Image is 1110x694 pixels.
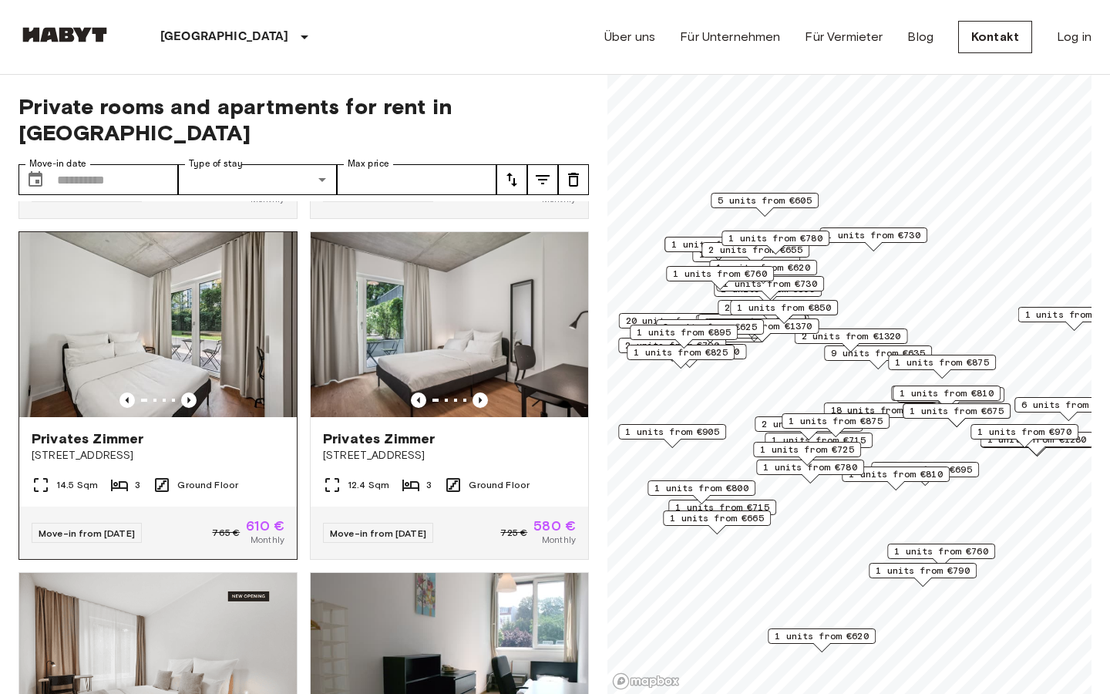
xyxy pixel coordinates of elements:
span: 1 units from €730 [826,228,920,242]
div: Map marker [819,227,927,251]
div: Map marker [730,300,838,324]
span: 2 units from €695 [878,463,972,477]
span: 1 units from €620 [716,261,810,275]
span: 725 € [500,526,527,540]
div: Map marker [706,318,819,342]
div: Map marker [630,325,738,349]
span: 1 units from €875 [895,355,989,369]
span: Privates Zimmer [32,430,143,448]
span: 1 units from €725 [760,443,854,456]
a: Log in [1057,28,1091,46]
div: Map marker [893,386,1001,409]
span: 1 units from €760 [673,267,767,281]
label: Max price [348,157,389,170]
span: 1 units from €810 [900,386,994,400]
span: 1 units from €665 [670,511,764,525]
span: Move-in from [DATE] [330,527,426,539]
label: Type of stay [189,157,243,170]
span: 1 units from €850 [737,301,831,315]
div: Map marker [627,345,735,369]
div: Map marker [753,442,861,466]
a: Marketing picture of unit DE-01-259-004-03QPrevious imagePrevious imagePrivates Zimmer[STREET_ADD... [310,231,589,560]
span: 9 units from €635 [831,346,925,360]
span: 1 units from €780 [763,460,857,474]
span: 1 units from €875 [789,414,883,428]
div: Map marker [869,563,977,587]
img: Marketing picture of unit DE-01-259-004-03Q [311,232,588,417]
button: tune [527,164,558,195]
span: 1 units from €620 [671,238,765,251]
div: Map marker [714,281,822,305]
div: Map marker [824,345,932,369]
span: 2 units from €655 [725,301,819,315]
button: Choose date [20,164,51,195]
span: 20 units from €655 [626,314,725,328]
div: Map marker [664,237,772,261]
div: Map marker [718,300,826,324]
span: Privates Zimmer [323,430,435,448]
span: [STREET_ADDRESS] [323,448,576,463]
span: 1 units from €780 [728,231,822,245]
a: Für Unternehmen [680,28,780,46]
div: Map marker [887,544,995,568]
span: 2 units from €625 [663,320,757,334]
span: Ground Floor [177,478,238,492]
span: 2 units from €790 [625,339,719,352]
span: 2 units from €865 [762,417,856,431]
span: 1 units from €730 [723,277,817,291]
span: Move-in from [DATE] [39,527,135,539]
p: [GEOGRAPHIC_DATA] [160,28,289,46]
div: Map marker [970,424,1078,448]
div: Map marker [656,319,764,343]
span: 1 units from €715 [675,500,769,514]
button: tune [496,164,527,195]
div: Map marker [619,313,732,337]
span: 3 [135,478,140,492]
span: 1 units from €715 [772,433,866,447]
a: Über uns [604,28,655,46]
div: Map marker [842,467,950,490]
a: Marketing picture of unit DE-01-259-004-01QPrevious imagePrevious imagePrivates Zimmer[STREET_ADD... [18,231,298,560]
span: 1 units from €1370 [713,319,812,333]
div: Map marker [618,338,726,362]
div: Map marker [647,480,755,504]
img: Marketing picture of unit DE-01-259-004-01Q [19,232,297,417]
div: Map marker [711,193,819,217]
div: Map marker [824,403,937,426]
div: Map marker [768,628,876,652]
span: 1 units from €790 [876,564,970,578]
button: Previous image [119,392,135,408]
div: Map marker [782,413,890,437]
div: Map marker [891,386,999,409]
span: 3 units from €655 [705,315,799,328]
span: 1 units from €905 [625,425,719,439]
a: Kontakt [958,21,1032,53]
span: 18 units from €650 [831,403,930,417]
span: 1 units from €760 [894,544,988,558]
div: Map marker [701,242,809,266]
span: 5 units from €605 [718,194,812,207]
span: 12.4 Sqm [348,478,389,492]
div: Map marker [666,266,774,290]
span: 1 units from €810 [849,467,943,481]
span: Monthly [542,533,576,547]
div: Map marker [755,416,863,440]
div: Map marker [871,462,979,486]
div: Map marker [888,355,996,379]
a: Für Vermieter [805,28,883,46]
span: 1 units from €800 [654,481,748,495]
div: Map marker [756,460,864,483]
span: 1 units from €895 [637,325,731,339]
img: Habyt [18,27,111,42]
button: Previous image [473,392,488,408]
button: Previous image [181,392,197,408]
span: 1 units from €970 [977,425,1071,439]
span: 2 units from €655 [708,243,802,257]
span: 1 units from €825 [634,345,728,359]
div: Map marker [903,403,1011,427]
div: Map marker [721,231,829,254]
span: 1 units from €1150 [641,345,740,359]
div: Map marker [634,344,747,368]
span: 3 [426,478,432,492]
div: Map marker [709,260,817,284]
